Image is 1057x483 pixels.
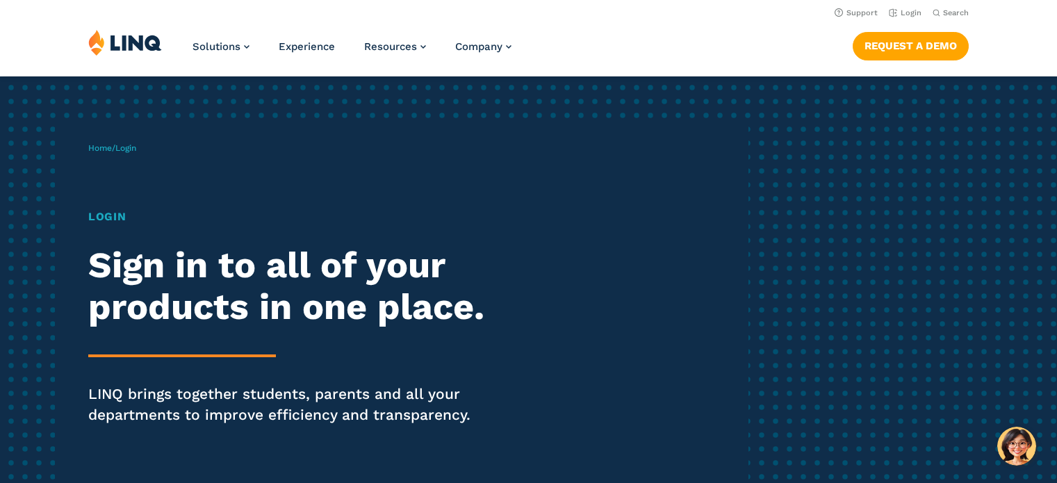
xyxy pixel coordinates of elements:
p: LINQ brings together students, parents and all your departments to improve efficiency and transpa... [88,384,495,425]
span: Login [115,143,136,153]
a: Experience [279,40,335,53]
a: Resources [364,40,426,53]
a: Company [455,40,511,53]
span: Company [455,40,502,53]
h2: Sign in to all of your products in one place. [88,245,495,328]
a: Login [889,8,921,17]
span: Resources [364,40,417,53]
nav: Button Navigation [853,29,969,60]
a: Solutions [192,40,249,53]
nav: Primary Navigation [192,29,511,75]
img: LINQ | K‑12 Software [88,29,162,56]
button: Hello, have a question? Let’s chat. [997,427,1036,466]
span: / [88,143,136,153]
a: Home [88,143,112,153]
h1: Login [88,208,495,225]
a: Support [835,8,878,17]
span: Solutions [192,40,240,53]
a: Request a Demo [853,32,969,60]
span: Search [943,8,969,17]
button: Open Search Bar [933,8,969,18]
